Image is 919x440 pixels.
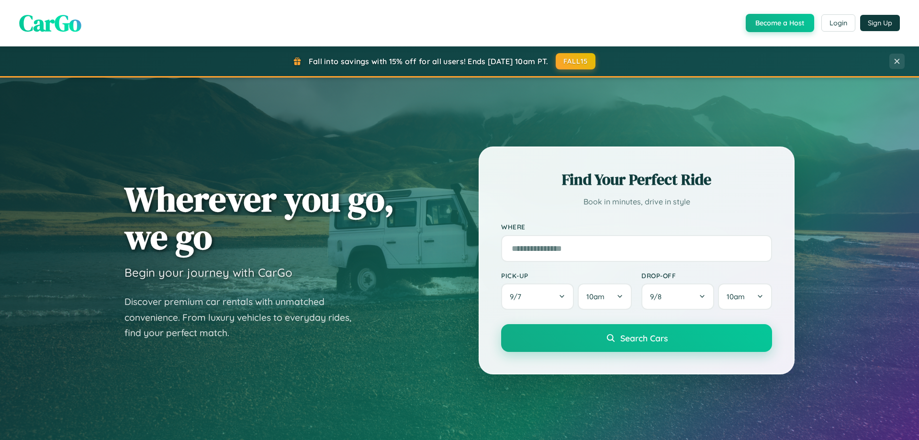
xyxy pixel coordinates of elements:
[641,283,714,310] button: 9/8
[556,53,596,69] button: FALL15
[510,292,526,301] span: 9 / 7
[501,195,772,209] p: Book in minutes, drive in style
[718,283,772,310] button: 10am
[19,7,81,39] span: CarGo
[124,180,394,256] h1: Wherever you go, we go
[620,333,668,343] span: Search Cars
[124,265,292,280] h3: Begin your journey with CarGo
[501,169,772,190] h2: Find Your Perfect Ride
[309,56,549,66] span: Fall into savings with 15% off for all users! Ends [DATE] 10am PT.
[860,15,900,31] button: Sign Up
[578,283,632,310] button: 10am
[586,292,605,301] span: 10am
[501,324,772,352] button: Search Cars
[501,223,772,231] label: Where
[727,292,745,301] span: 10am
[650,292,666,301] span: 9 / 8
[501,271,632,280] label: Pick-up
[124,294,364,341] p: Discover premium car rentals with unmatched convenience. From luxury vehicles to everyday rides, ...
[501,283,574,310] button: 9/7
[746,14,814,32] button: Become a Host
[641,271,772,280] label: Drop-off
[821,14,855,32] button: Login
